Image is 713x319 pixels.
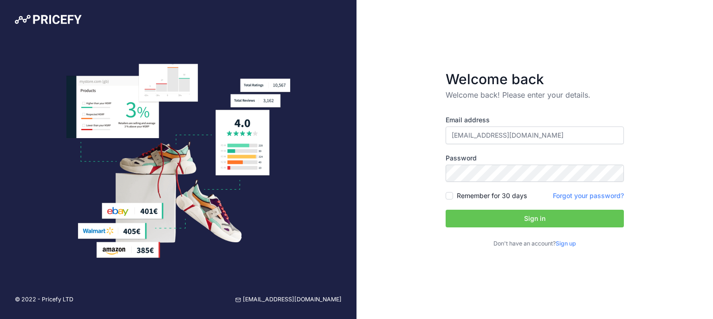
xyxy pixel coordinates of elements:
[446,71,624,87] h3: Welcome back
[457,191,527,200] label: Remember for 30 days
[446,153,624,163] label: Password
[446,239,624,248] p: Don't have an account?
[446,126,624,144] input: Enter your email
[446,115,624,125] label: Email address
[15,295,73,304] p: © 2022 - Pricefy LTD
[446,210,624,227] button: Sign in
[15,15,82,24] img: Pricefy
[446,89,624,100] p: Welcome back! Please enter your details.
[553,192,624,199] a: Forgot your password?
[556,240,576,247] a: Sign up
[235,295,342,304] a: [EMAIL_ADDRESS][DOMAIN_NAME]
